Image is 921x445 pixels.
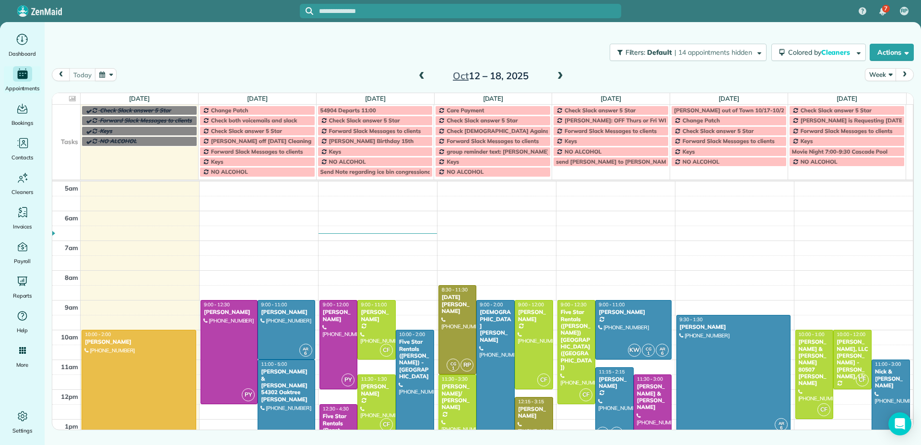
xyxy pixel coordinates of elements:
a: [DATE] [365,95,386,102]
span: Check Slack answer 5 Star [683,127,754,134]
span: 9:00 - 12:30 [561,301,587,308]
span: PY [242,388,255,401]
span: Keys [211,158,224,165]
span: 12:15 - 3:15 [518,398,544,405]
a: Bookings [4,101,41,128]
small: 6 [775,423,787,433]
span: Invoices [13,222,32,231]
div: [PERSON_NAME] [598,376,631,390]
span: Check Slack answer 5 Star [801,107,872,114]
button: prev [52,68,70,81]
span: NO ALCOHOL [100,137,137,144]
div: [PERSON_NAME] [322,309,355,323]
span: 9:00 - 11:00 [599,301,625,308]
span: Keys [329,148,342,155]
a: [DATE] [719,95,739,102]
span: 10:00 - 1:00 [799,331,825,337]
button: today [69,68,95,81]
span: Keys [100,127,112,134]
span: 12:30 - 4:30 [323,406,349,412]
span: 7 [884,5,887,12]
span: [PERSON_NAME] out of Town 10/17-10/21 [674,107,788,114]
span: AR [303,346,308,351]
a: [DATE] [601,95,621,102]
span: 12pm [61,393,78,400]
a: [DATE] [837,95,857,102]
div: [DATE][PERSON_NAME] [441,294,474,314]
span: Forward Slack Messages to clients [801,127,893,134]
span: RP [460,359,473,372]
span: 10:00 - 12:00 [837,331,865,337]
span: Cleaners [12,187,33,197]
span: 8:30 - 11:30 [442,287,468,293]
span: Appointments [5,84,40,93]
span: AR [660,346,665,351]
span: Default [647,48,673,57]
div: [PERSON_NAME] [360,309,393,323]
span: 9:00 - 12:00 [518,301,544,308]
span: Bookings [12,118,34,128]
a: Reports [4,274,41,301]
span: group reminder text: [PERSON_NAME] [447,148,549,155]
span: Contacts [12,153,33,162]
span: 11:00 - 5:00 [261,361,287,367]
a: [DATE] [247,95,268,102]
span: Keys [683,148,695,155]
a: Appointments [4,66,41,93]
span: NO ALCOHOL [801,158,838,165]
a: Contacts [4,135,41,162]
a: Filters: Default | 14 appointments hidden [605,44,767,61]
span: Forward Slack Messages to clients [211,148,303,155]
small: 1 [642,349,654,358]
span: 6am [65,214,78,222]
div: Five Star Rentals ([PERSON_NAME]) [GEOGRAPHIC_DATA] ([GEOGRAPHIC_DATA]) [560,309,593,371]
span: Payroll [14,256,31,266]
button: Colored byCleaners [771,44,866,61]
span: CG [450,361,456,366]
span: 9:00 - 11:00 [361,301,387,308]
span: Cleaners [821,48,852,57]
span: NO ALCOHOL [683,158,720,165]
span: 11:00 - 3:00 [875,361,901,367]
span: 1pm [65,422,78,430]
span: Forward Slack Messages to clients [683,137,775,144]
button: Actions [870,44,914,61]
span: Keys [801,137,813,144]
span: Keys [565,137,577,144]
div: Five Star Rentals ([PERSON_NAME]) - [GEOGRAPHIC_DATA] [399,338,431,380]
span: 8am [65,274,78,281]
span: 10:00 - 2:00 [85,331,111,337]
div: [DEMOGRAPHIC_DATA][PERSON_NAME] [479,309,512,343]
span: 11:30 - 3:30 [442,376,468,382]
span: [PERSON_NAME] Birthday 15th [329,137,414,144]
span: More [16,360,28,370]
span: | 14 appointments hidden [674,48,752,57]
h2: 12 – 18, 2025 [431,71,551,81]
svg: Focus search [306,7,313,15]
small: 1 [447,364,459,373]
button: Focus search [300,7,313,15]
span: NO ALCOHOL [447,168,484,175]
button: next [896,68,914,81]
div: [PERSON_NAME] & [PERSON_NAME] 80507 [PERSON_NAME] [798,338,831,387]
span: Oct [453,70,469,82]
span: 9am [65,303,78,311]
span: 9:00 - 12:30 [204,301,230,308]
span: Dashboard [9,49,36,59]
div: [PERSON_NAME] [518,406,550,420]
a: [DATE] [129,95,150,102]
span: NO ALCOHOL [329,158,366,165]
div: [PERSON_NAME] [679,324,788,330]
span: KW [596,427,609,440]
div: [PERSON_NAME] [518,309,550,323]
span: Check [DEMOGRAPHIC_DATA] Against Spreadsheet [447,127,586,134]
span: [PERSON_NAME] off [DATE] Cleaning Restaurant [211,137,343,144]
span: [PERSON_NAME]: OFF Thurs or Fri WEEKLY [565,117,681,124]
span: Care Payment [447,107,484,114]
span: Check Slack answer 5 Star [211,127,282,134]
span: 10am [61,333,78,341]
small: 6 [656,349,668,358]
span: 9:00 - 2:00 [480,301,503,308]
span: Forward Slack Messages to clients [100,117,192,124]
span: CF [380,418,393,431]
